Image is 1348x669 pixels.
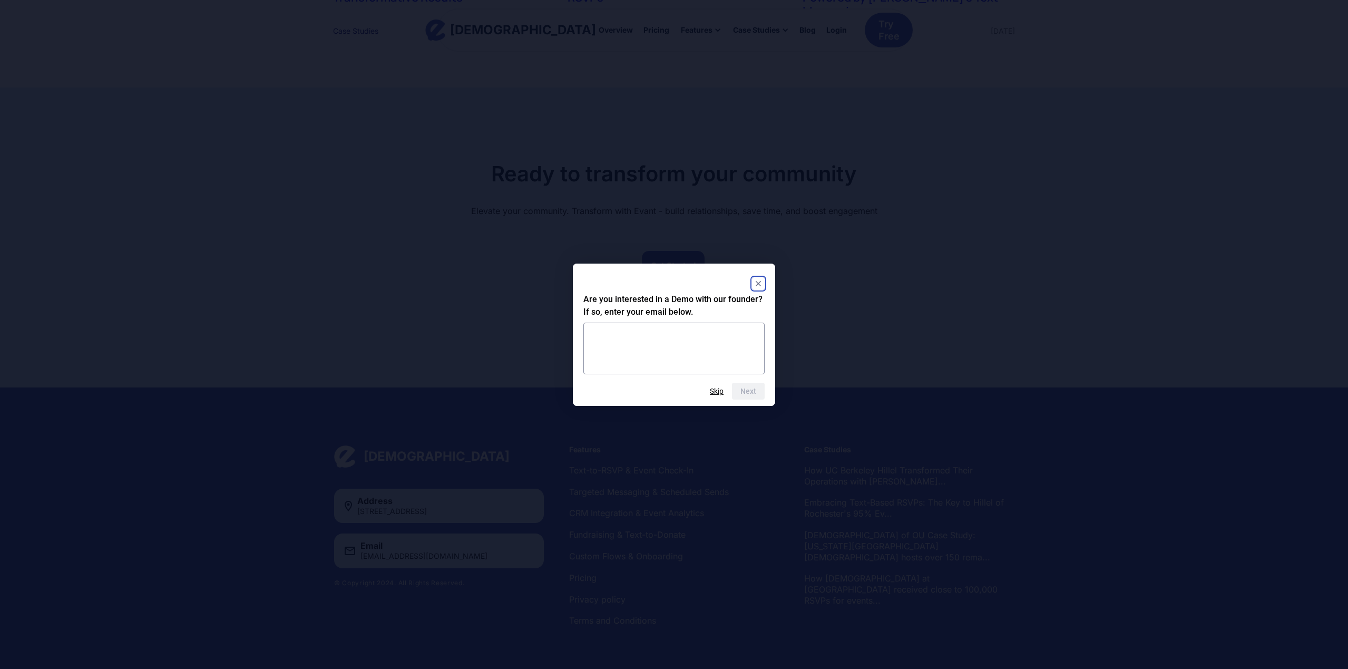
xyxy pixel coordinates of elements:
[573,264,775,406] dialog: Are you interested in a Demo with our founder? If so, enter your email below.
[732,383,765,400] button: Next question
[710,387,724,395] button: Skip
[752,277,765,290] button: Close
[583,293,765,318] h2: Are you interested in a Demo with our founder? If so, enter your email below.
[583,323,765,374] textarea: Are you interested in a Demo with our founder? If so, enter your email below.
